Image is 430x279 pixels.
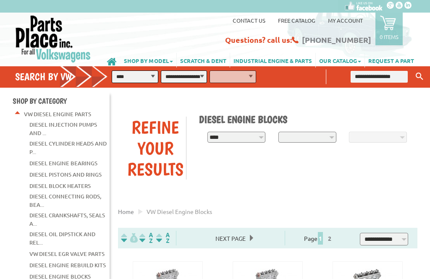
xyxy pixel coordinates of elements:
a: INDUSTRIAL ENGINE & PARTS [230,53,315,68]
img: Sort by Headline [138,233,155,242]
span: VW diesel engine blocks [147,208,212,215]
p: 0 items [380,33,399,40]
a: OUR CATALOG [316,53,364,68]
a: Next Page [211,235,250,242]
img: Parts Place Inc! [15,15,92,63]
a: 0 items [375,13,403,45]
a: Free Catalog [278,17,315,24]
button: Keyword Search [413,70,426,83]
a: Diesel Injection Pumps and ... [29,119,97,138]
span: Next Page [211,232,250,245]
a: Diesel Oil Dipstick and Rel... [29,229,95,248]
a: SHOP BY MODEL [121,53,176,68]
a: VW Diesel EGR Valve Parts [29,248,105,259]
a: Diesel Connecting Rods, Bea... [29,191,101,210]
h4: Search by VW [15,70,113,83]
a: REQUEST A PART [365,53,417,68]
a: Diesel Block Heaters [29,180,91,191]
h1: Diesel Engine Blocks [199,113,411,125]
div: Refine Your Results [124,117,186,180]
a: Diesel Cylinder Heads and P... [29,138,107,157]
a: Diesel Engine Rebuild Kits [29,260,106,271]
a: Contact us [233,17,265,24]
a: Diesel Engine Bearings [29,158,97,169]
h4: Shop By Category [13,96,110,105]
a: 2 [326,235,333,242]
img: filterpricelow.svg [121,233,138,242]
a: Diesel Pistons and Rings [29,169,102,180]
img: Sort by Sales Rank [155,233,171,242]
span: 1 [318,232,323,245]
a: Diesel Crankshafts, Seals a... [29,210,105,229]
a: My Account [328,17,363,24]
div: Page [285,231,354,245]
a: SCRATCH & DENT [177,53,230,68]
a: VW Diesel Engine Parts [24,109,91,120]
a: Home [118,208,134,215]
